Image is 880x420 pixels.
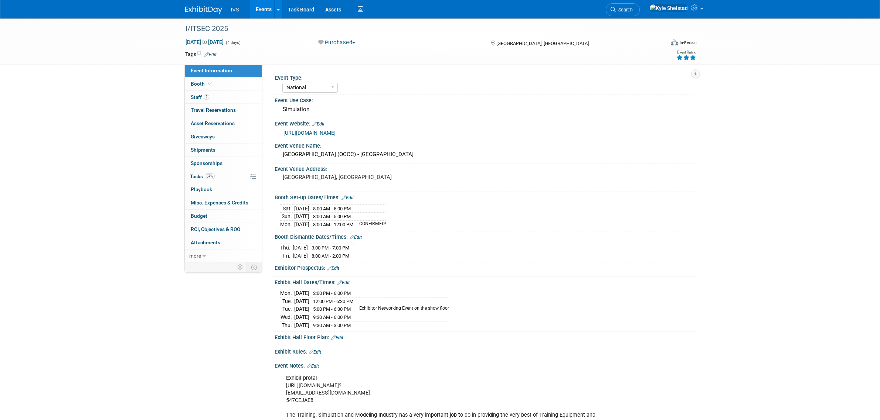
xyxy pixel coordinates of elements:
[191,107,236,113] span: Travel Reservations
[293,252,308,259] td: [DATE]
[191,81,213,87] span: Booth
[191,134,215,140] span: Giveaways
[204,94,209,100] span: 2
[275,95,695,104] div: Event Use Case:
[185,183,262,196] a: Playbook
[275,231,695,241] div: Booth Dismantle Dates/Times:
[294,289,309,297] td: [DATE]
[331,335,343,340] a: Edit
[313,206,351,211] span: 8:00 AM - 5:00 PM
[275,262,695,272] div: Exhibitor Prospectus:
[313,214,351,219] span: 8:00 AM - 5:00 PM
[191,120,235,126] span: Asset Reservations
[275,192,695,202] div: Booth Set-up Dates/Times:
[191,147,215,153] span: Shipments
[283,130,336,136] a: [URL][DOMAIN_NAME]
[205,173,215,179] span: 67%
[313,299,353,304] span: 12:00 PM - 6:30 PM
[191,160,222,166] span: Sponsorships
[185,170,262,183] a: Tasks67%
[185,249,262,262] a: more
[313,314,351,320] span: 9:30 AM - 6:00 PM
[280,149,690,160] div: [GEOGRAPHIC_DATA] (OCCC) - [GEOGRAPHIC_DATA]
[280,244,293,252] td: Thu.
[606,3,640,16] a: Search
[649,4,688,12] img: Kyle Shelstad
[294,297,309,305] td: [DATE]
[185,64,262,77] a: Event Information
[185,210,262,223] a: Budget
[247,262,262,272] td: Toggle Event Tabs
[679,40,697,45] div: In-Person
[280,305,294,313] td: Tue.
[191,186,212,192] span: Playbook
[190,173,215,179] span: Tasks
[280,220,294,228] td: Mon.
[327,266,339,271] a: Edit
[189,253,201,259] span: more
[616,7,633,13] span: Search
[280,289,294,297] td: Mon.
[185,39,224,45] span: [DATE] [DATE]
[185,78,262,90] a: Booth
[313,306,351,312] span: 5:00 PM - 6:30 PM
[294,305,309,313] td: [DATE]
[191,240,220,245] span: Attachments
[275,72,692,82] div: Event Type:
[294,213,309,221] td: [DATE]
[275,163,695,173] div: Event Venue Address:
[280,313,294,321] td: Wed.
[185,6,222,14] img: ExhibitDay
[225,40,241,45] span: (4 days)
[313,290,351,296] span: 2:00 PM - 6:00 PM
[313,222,353,227] span: 8:00 AM - 12:00 PM
[183,22,653,35] div: I/ITSEC 2025
[185,144,262,156] a: Shipments
[275,332,695,341] div: Exhibit Hall Floor Plan:
[191,226,240,232] span: ROI, Objectives & ROO
[342,195,354,200] a: Edit
[280,204,294,213] td: Sat.
[208,82,212,86] i: Booth reservation complete
[312,245,349,251] span: 3:00 PM - 7:00 PM
[275,118,695,128] div: Event Website:
[280,297,294,305] td: Tue.
[185,104,262,117] a: Travel Reservations
[676,51,696,54] div: Event Rating
[191,68,232,73] span: Event Information
[294,321,309,329] td: [DATE]
[280,321,294,329] td: Thu.
[275,140,695,149] div: Event Venue Name:
[185,196,262,209] a: Misc. Expenses & Credits
[275,360,695,370] div: Event Notes:
[204,52,217,57] a: Edit
[280,252,293,259] td: Fri.
[294,220,309,228] td: [DATE]
[191,200,248,206] span: Misc. Expenses & Credits
[307,364,319,369] a: Edit
[350,235,362,240] a: Edit
[283,174,442,180] pre: [GEOGRAPHIC_DATA], [GEOGRAPHIC_DATA]
[309,350,321,355] a: Edit
[355,305,449,313] td: Exhibitor Networking Event on the show floor
[185,157,262,170] a: Sponsorships
[621,38,697,49] div: Event Format
[294,204,309,213] td: [DATE]
[312,121,325,127] a: Edit
[316,39,358,47] button: Purchased
[201,39,208,45] span: to
[185,91,262,104] a: Staff2
[671,39,678,45] img: Format-Inperson.png
[275,346,695,356] div: Exhibit Rules:
[185,117,262,130] a: Asset Reservations
[312,253,349,259] span: 8:00 AM - 2:00 PM
[280,104,690,115] div: Simulation
[191,94,209,100] span: Staff
[185,51,217,58] td: Tags
[185,130,262,143] a: Giveaways
[313,323,351,328] span: 9:30 AM - 3:00 PM
[234,262,247,272] td: Personalize Event Tab Strip
[294,313,309,321] td: [DATE]
[496,41,589,46] span: [GEOGRAPHIC_DATA], [GEOGRAPHIC_DATA]
[185,223,262,236] a: ROI, Objectives & ROO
